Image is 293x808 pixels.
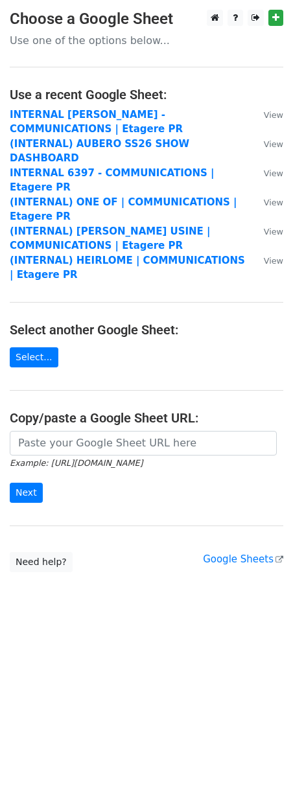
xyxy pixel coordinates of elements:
[264,227,283,237] small: View
[10,552,73,572] a: Need help?
[251,196,283,208] a: View
[10,138,189,165] a: (INTERNAL) AUBERO SS26 SHOW DASHBOARD
[10,87,283,102] h4: Use a recent Google Sheet:
[10,410,283,426] h4: Copy/paste a Google Sheet URL:
[264,139,283,149] small: View
[251,138,283,150] a: View
[10,255,245,281] a: (INTERNAL) HEIRLOME | COMMUNICATIONS | Etagere PR
[10,196,237,223] a: (INTERNAL) ONE OF | COMMUNICATIONS | Etagere PR
[251,255,283,266] a: View
[264,110,283,120] small: View
[251,109,283,121] a: View
[10,10,283,29] h3: Choose a Google Sheet
[10,431,277,456] input: Paste your Google Sheet URL here
[203,553,283,565] a: Google Sheets
[264,198,283,207] small: View
[264,168,283,178] small: View
[251,225,283,237] a: View
[10,347,58,367] a: Select...
[251,167,283,179] a: View
[10,167,215,194] a: INTERNAL 6397 - COMMUNICATIONS | Etagere PR
[10,458,143,468] small: Example: [URL][DOMAIN_NAME]
[10,34,283,47] p: Use one of the options below...
[10,225,211,252] a: (INTERNAL) [PERSON_NAME] USINE | COMMUNICATIONS | Etagere PR
[10,109,183,135] a: INTERNAL [PERSON_NAME] - COMMUNICATIONS | Etagere PR
[10,483,43,503] input: Next
[264,256,283,266] small: View
[10,322,283,338] h4: Select another Google Sheet:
